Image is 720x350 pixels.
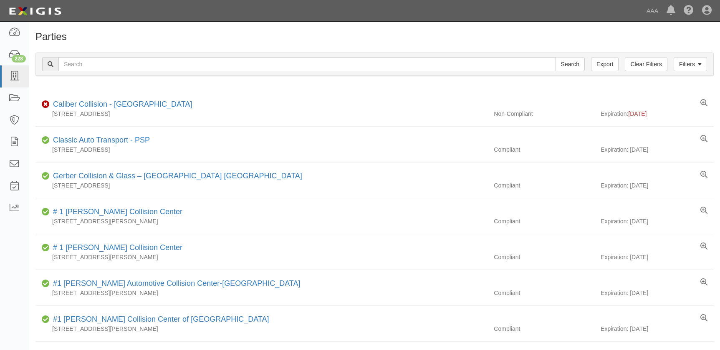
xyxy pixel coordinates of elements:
a: Caliber Collision - [GEOGRAPHIC_DATA] [53,100,192,108]
a: View results summary [700,171,707,179]
a: View results summary [700,135,707,143]
i: Help Center - Complianz [684,6,694,16]
div: 228 [12,55,26,62]
a: View results summary [700,278,707,287]
a: Gerber Collision & Glass – [GEOGRAPHIC_DATA] [GEOGRAPHIC_DATA] [53,172,302,180]
a: Filters [674,57,707,71]
div: [STREET_ADDRESS] [35,181,488,190]
a: # 1 [PERSON_NAME] Collision Center [53,207,182,216]
a: View results summary [700,314,707,322]
i: Compliant [42,281,50,287]
div: Non-Compliant [488,110,601,118]
div: Expiration: [DATE] [601,145,714,154]
div: Compliant [488,181,601,190]
a: Classic Auto Transport - PSP [53,136,150,144]
div: Classic Auto Transport - PSP [50,135,150,146]
i: Compliant [42,317,50,322]
i: Non-Compliant [42,102,50,107]
div: [STREET_ADDRESS][PERSON_NAME] [35,253,488,261]
div: Expiration: [DATE] [601,217,714,225]
div: [STREET_ADDRESS][PERSON_NAME] [35,217,488,225]
div: #1 Cochran Collision Center of Greensburg [50,314,269,325]
a: AAA [642,2,662,19]
input: Search [58,57,556,71]
div: Compliant [488,289,601,297]
a: Export [591,57,619,71]
img: logo-5460c22ac91f19d4615b14bd174203de0afe785f0fc80cf4dbbc73dc1793850b.png [6,4,64,19]
div: Expiration: [601,110,714,118]
div: Gerber Collision & Glass – Houston Brighton [50,171,302,182]
a: # 1 [PERSON_NAME] Collision Center [53,243,182,252]
div: [STREET_ADDRESS][PERSON_NAME] [35,289,488,297]
div: Compliant [488,325,601,333]
div: #1 Cochran Automotive Collision Center-Monroeville [50,278,301,289]
a: #1 [PERSON_NAME] Collision Center of [GEOGRAPHIC_DATA] [53,315,269,323]
div: [STREET_ADDRESS] [35,145,488,154]
a: Clear Filters [625,57,667,71]
div: Caliber Collision - Gainesville [50,99,192,110]
div: Compliant [488,253,601,261]
i: Compliant [42,173,50,179]
div: Compliant [488,145,601,154]
div: Expiration: [DATE] [601,325,714,333]
a: View results summary [700,207,707,215]
div: [STREET_ADDRESS] [35,110,488,118]
div: # 1 Cochran Collision Center [50,207,182,217]
a: #1 [PERSON_NAME] Automotive Collision Center-[GEOGRAPHIC_DATA] [53,279,301,287]
input: Search [556,57,585,71]
i: Compliant [42,245,50,251]
div: Expiration: [DATE] [601,181,714,190]
div: Compliant [488,217,601,225]
i: Compliant [42,137,50,143]
div: [STREET_ADDRESS][PERSON_NAME] [35,325,488,333]
a: View results summary [700,99,707,107]
div: Expiration: [DATE] [601,253,714,261]
i: Compliant [42,209,50,215]
h1: Parties [35,31,714,42]
span: [DATE] [628,110,647,117]
div: Expiration: [DATE] [601,289,714,297]
a: View results summary [700,242,707,251]
div: # 1 Cochran Collision Center [50,242,182,253]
